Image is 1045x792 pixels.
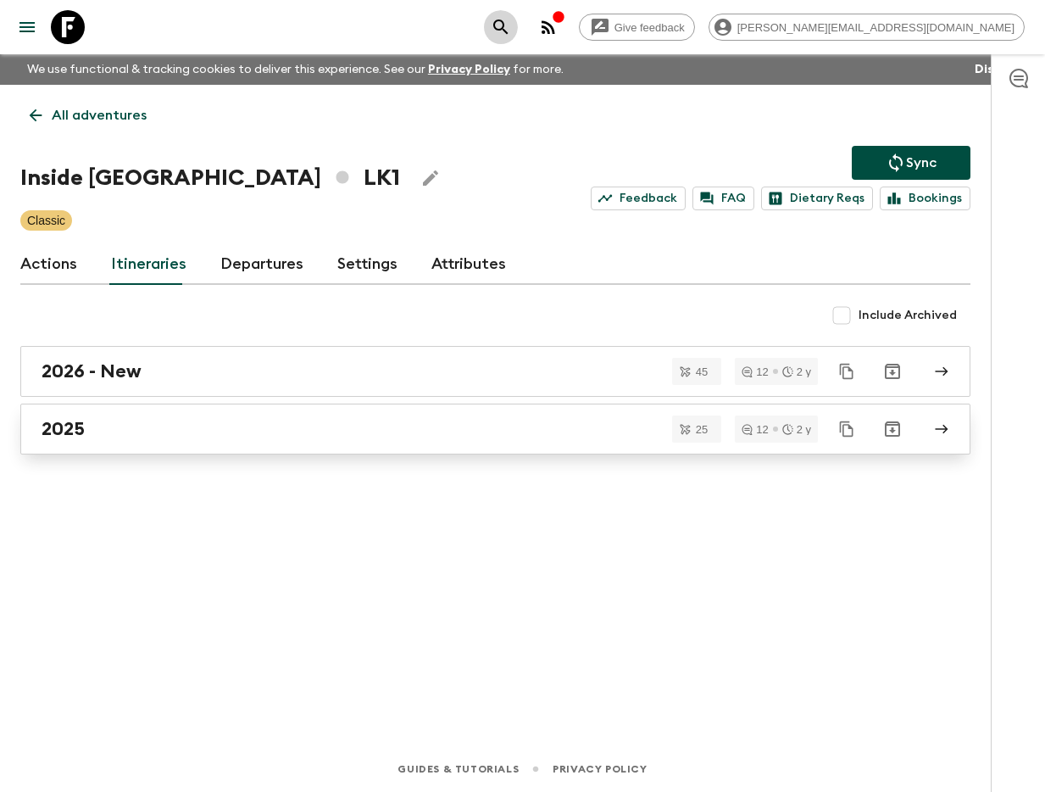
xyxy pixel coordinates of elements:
[397,760,519,778] a: Guides & Tutorials
[111,244,186,285] a: Itineraries
[831,356,862,387] button: Duplicate
[579,14,695,41] a: Give feedback
[782,424,811,435] div: 2 y
[761,187,873,210] a: Dietary Reqs
[728,21,1024,34] span: [PERSON_NAME][EMAIL_ADDRESS][DOMAIN_NAME]
[428,64,510,75] a: Privacy Policy
[880,187,970,210] a: Bookings
[692,187,754,210] a: FAQ
[52,105,147,125] p: All adventures
[742,366,768,377] div: 12
[831,414,862,444] button: Duplicate
[875,412,909,446] button: Archive
[10,10,44,44] button: menu
[742,424,768,435] div: 12
[20,404,970,455] a: 2025
[852,146,970,180] button: Sync adventure departures to the booking engine
[591,187,686,210] a: Feedback
[484,10,518,44] button: search adventures
[686,424,718,435] span: 25
[20,346,970,397] a: 2026 - New
[431,244,506,285] a: Attributes
[20,54,570,85] p: We use functional & tracking cookies to deliver this experience. See our for more.
[42,418,85,440] h2: 2025
[859,307,957,324] span: Include Archived
[20,161,400,195] h1: Inside [GEOGRAPHIC_DATA] LK1
[27,212,65,229] p: Classic
[875,354,909,388] button: Archive
[782,366,811,377] div: 2 y
[220,244,303,285] a: Departures
[42,360,142,382] h2: 2026 - New
[686,366,718,377] span: 45
[337,244,397,285] a: Settings
[906,153,937,173] p: Sync
[20,98,156,132] a: All adventures
[553,760,647,778] a: Privacy Policy
[970,58,1025,81] button: Dismiss
[605,21,694,34] span: Give feedback
[20,244,77,285] a: Actions
[709,14,1025,41] div: [PERSON_NAME][EMAIL_ADDRESS][DOMAIN_NAME]
[414,161,447,195] button: Edit Adventure Title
